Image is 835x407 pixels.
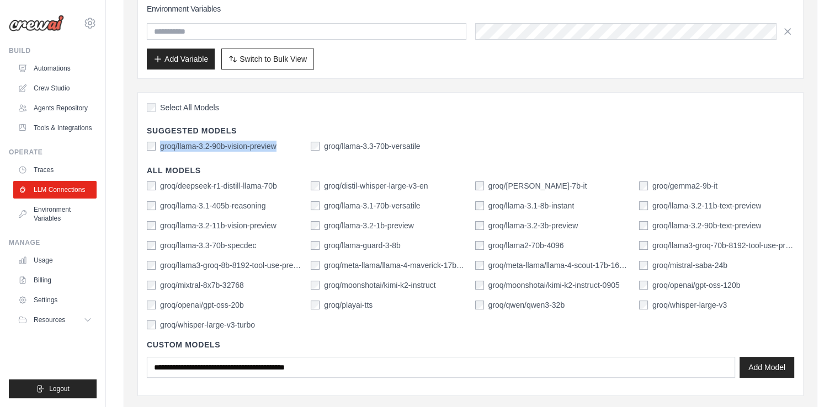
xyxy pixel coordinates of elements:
a: Automations [13,60,97,77]
label: groq/gemma2-9b-it [652,180,717,191]
label: groq/moonshotai/kimi-k2-instruct [324,280,435,291]
h4: All Models [147,165,794,176]
input: groq/qwen/qwen3-32b [475,301,484,309]
input: groq/llama-3.1-70b-versatile [311,201,320,210]
label: groq/distil-whisper-large-v3-en [324,180,428,191]
button: Logout [9,379,97,398]
label: groq/llama2-70b-4096 [488,240,564,251]
input: groq/llama-3.3-70b-versatile [311,142,320,151]
label: groq/playai-tts [324,299,373,310]
a: Traces [13,161,97,179]
h4: Suggested Models [147,125,794,136]
label: groq/llama-3.2-11b-text-preview [652,200,762,211]
label: groq/llama-3.2-90b-text-preview [652,220,762,231]
input: groq/openai/gpt-oss-20b [147,301,156,309]
span: Switch to Bulk View [240,53,307,65]
label: groq/gemma-7b-it [488,180,587,191]
label: groq/llama3-groq-70b-8192-tool-use-preview [652,240,794,251]
h4: Custom Models [147,339,794,350]
label: groq/qwen/qwen3-32b [488,299,565,310]
label: groq/meta-llama/llama-4-scout-17b-16e-instruct [488,260,630,271]
label: groq/llama-3.3-70b-specdec [160,240,256,251]
label: groq/llama-3.2-1b-preview [324,220,414,231]
input: Select All Models [147,103,156,112]
input: groq/llama-3.2-1b-preview [311,221,320,230]
a: Settings [13,291,97,309]
label: groq/openai/gpt-oss-120b [652,280,741,291]
input: groq/llama3-groq-8b-8192-tool-use-preview [147,261,156,270]
a: Agents Repository [13,99,97,117]
h3: Environment Variables [147,3,794,14]
input: groq/openai/gpt-oss-120b [639,281,648,290]
label: groq/mixtral-8x7b-32768 [160,280,244,291]
a: Crew Studio [13,79,97,97]
input: groq/distil-whisper-large-v3-en [311,181,320,190]
input: groq/whisper-large-v3-turbo [147,320,156,329]
input: groq/llama-3.1-8b-instant [475,201,484,210]
input: groq/llama-3.2-11b-text-preview [639,201,648,210]
input: groq/llama-3.1-405b-reasoning [147,201,156,210]
button: Switch to Bulk View [221,49,314,69]
label: groq/llama-3.3-70b-versatile [324,141,420,152]
input: groq/llama-3.2-3b-preview [475,221,484,230]
input: groq/moonshotai/kimi-k2-instruct-0905 [475,281,484,290]
div: Manage [9,238,97,247]
input: groq/playai-tts [311,301,320,309]
input: groq/meta-llama/llama-4-scout-17b-16e-instruct [475,261,484,270]
input: groq/llama3-groq-70b-8192-tool-use-preview [639,241,648,250]
a: Billing [13,271,97,289]
input: groq/llama-guard-3-8b [311,241,320,250]
label: groq/deepseek-r1-distill-llama-70b [160,180,277,191]
button: Resources [13,311,97,329]
input: groq/mixtral-8x7b-32768 [147,281,156,290]
input: groq/gemma2-9b-it [639,181,648,190]
label: groq/whisper-large-v3 [652,299,727,310]
label: groq/mistral-saba-24b [652,260,727,271]
a: Usage [13,251,97,269]
label: groq/llama-3.1-70b-versatile [324,200,420,211]
input: groq/gemma-7b-it [475,181,484,190]
input: groq/mistral-saba-24b [639,261,648,270]
span: Select All Models [160,102,219,113]
input: groq/moonshotai/kimi-k2-instruct [311,281,320,290]
div: Operate [9,148,97,157]
input: groq/llama2-70b-4096 [475,241,484,250]
input: groq/whisper-large-v3 [639,301,648,309]
label: groq/meta-llama/llama-4-maverick-17b-128e-instruct [324,260,466,271]
div: Build [9,46,97,55]
a: LLM Connections [13,181,97,199]
input: groq/llama-3.3-70b-specdec [147,241,156,250]
label: groq/llama-guard-3-8b [324,240,401,251]
img: Logo [9,15,64,31]
input: groq/llama-3.2-11b-vision-preview [147,221,156,230]
label: groq/moonshotai/kimi-k2-instruct-0905 [488,280,620,291]
label: groq/llama-3.1-8b-instant [488,200,575,211]
label: groq/llama-3.1-405b-reasoning [160,200,265,211]
a: Environment Variables [13,201,97,227]
label: groq/whisper-large-v3-turbo [160,319,255,330]
label: groq/llama-3.2-3b-preview [488,220,578,231]
label: groq/openai/gpt-oss-20b [160,299,244,310]
label: groq/llama3-groq-8b-8192-tool-use-preview [160,260,302,271]
span: Logout [49,384,70,393]
span: Resources [34,315,65,324]
button: Add Model [740,357,794,378]
input: groq/deepseek-r1-distill-llama-70b [147,181,156,190]
label: groq/llama-3.2-11b-vision-preview [160,220,276,231]
a: Tools & Integrations [13,119,97,137]
input: groq/meta-llama/llama-4-maverick-17b-128e-instruct [311,261,320,270]
label: groq/llama-3.2-90b-vision-preview [160,141,276,152]
input: groq/llama-3.2-90b-text-preview [639,221,648,230]
button: Add Variable [147,49,215,69]
input: groq/llama-3.2-90b-vision-preview [147,142,156,151]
